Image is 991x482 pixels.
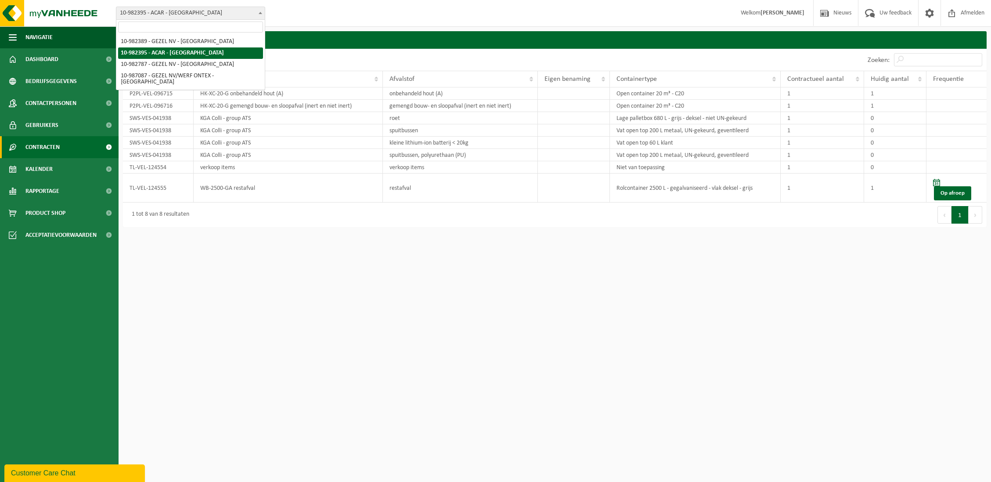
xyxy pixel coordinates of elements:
td: 1 [781,137,864,149]
span: Frequentie [933,76,964,83]
li: 10-982389 - GEZEL NV - [GEOGRAPHIC_DATA] [118,36,263,47]
span: Acceptatievoorwaarden [25,224,97,246]
span: Gebruikers [25,114,58,136]
td: Open container 20 m³ - C20 [610,87,781,100]
iframe: chat widget [4,463,147,482]
td: Lage palletbox 680 L - grijs - deksel - niet UN-gekeurd [610,112,781,124]
td: kleine lithium-ion batterij < 20kg [383,137,538,149]
td: 1 [864,100,926,112]
strong: [PERSON_NAME] [760,10,804,16]
td: 1 [781,112,864,124]
span: Contracten [25,136,60,158]
button: 1 [951,206,969,224]
button: Next [969,206,982,224]
span: Navigatie [25,26,53,48]
td: spuitbussen, polyurethaan (PU) [383,149,538,161]
td: Vat open top 200 L metaal, UN-gekeurd, geventileerd [610,149,781,161]
span: Huidig aantal [871,76,909,83]
td: 0 [864,124,926,137]
td: 0 [864,149,926,161]
span: Contractueel aantal [787,76,844,83]
td: KGA Colli - group ATS [194,124,383,137]
td: SWS-VES-041938 [123,124,194,137]
td: KGA Colli - group ATS [194,149,383,161]
td: 1 [781,161,864,174]
td: spuitbussen [383,124,538,137]
td: SWS-VES-041938 [123,149,194,161]
span: Afvalstof [389,76,414,83]
td: verkoop items [383,161,538,174]
td: 1 [781,174,864,203]
td: WB-2500-GA restafval [194,174,383,203]
span: Containertype [616,76,657,83]
td: Vat open top 200 L metaal, UN-gekeurd, geventileerd [610,124,781,137]
span: Contactpersonen [25,92,76,114]
td: Niet van toepassing [610,161,781,174]
td: TL-VEL-124554 [123,161,194,174]
a: Op afroep [934,186,971,200]
td: KGA Colli - group ATS [194,137,383,149]
td: Vat open top 60 L klant [610,137,781,149]
td: 0 [864,112,926,124]
label: Zoeken: [868,57,890,64]
td: 1 [781,100,864,112]
td: gemengd bouw- en sloopafval (inert en niet inert) [383,100,538,112]
li: 10-987087 - GEZEL NV/WERF ONTEX - [GEOGRAPHIC_DATA] [118,70,263,88]
span: Eigen benaming [544,76,591,83]
li: 10-982787 - GEZEL NV - [GEOGRAPHIC_DATA] [118,59,263,70]
td: P2PL-VEL-096716 [123,100,194,112]
td: KGA Colli - group ATS [194,112,383,124]
h2: Contracten [123,31,987,48]
span: Rapportage [25,180,59,202]
td: SWS-VES-041938 [123,112,194,124]
td: verkoop items [194,161,383,174]
td: Open container 20 m³ - C20 [610,100,781,112]
td: Rolcontainer 2500 L - gegalvaniseerd - vlak deksel - grijs [610,174,781,203]
span: 10-982395 - ACAR - SINT-NIKLAAS [116,7,265,20]
td: 1 [864,174,926,203]
span: Kalender [25,158,53,180]
td: 1 [781,149,864,161]
td: HK-XC-20-G gemengd bouw- en sloopafval (inert en niet inert) [194,100,383,112]
span: Bedrijfsgegevens [25,70,77,92]
td: restafval [383,174,538,203]
li: 10-982395 - ACAR - [GEOGRAPHIC_DATA] [118,47,263,59]
div: 1 tot 8 van 8 resultaten [127,207,189,223]
td: 1 [781,87,864,100]
td: TL-VEL-124555 [123,174,194,203]
td: SWS-VES-041938 [123,137,194,149]
td: P2PL-VEL-096715 [123,87,194,100]
td: HK-XC-20-G onbehandeld hout (A) [194,87,383,100]
span: 10-982395 - ACAR - SINT-NIKLAAS [116,7,265,19]
span: Dashboard [25,48,58,70]
td: 1 [781,124,864,137]
td: 0 [864,137,926,149]
td: roet [383,112,538,124]
button: Previous [937,206,951,224]
td: 0 [864,161,926,174]
td: onbehandeld hout (A) [383,87,538,100]
span: Product Shop [25,202,65,224]
td: 1 [864,87,926,100]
